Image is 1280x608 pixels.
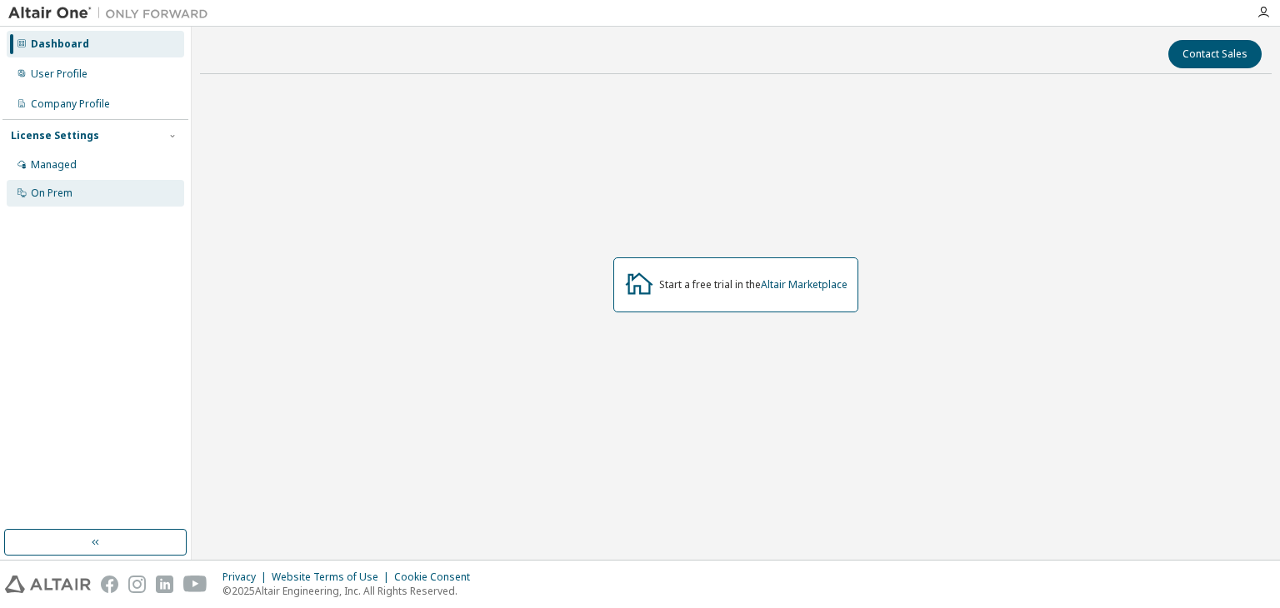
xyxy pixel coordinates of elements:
[222,584,480,598] p: © 2025 Altair Engineering, Inc. All Rights Reserved.
[8,5,217,22] img: Altair One
[31,67,87,81] div: User Profile
[101,576,118,593] img: facebook.svg
[659,278,847,292] div: Start a free trial in the
[1168,40,1262,68] button: Contact Sales
[128,576,146,593] img: instagram.svg
[183,576,207,593] img: youtube.svg
[5,576,91,593] img: altair_logo.svg
[394,571,480,584] div: Cookie Consent
[156,576,173,593] img: linkedin.svg
[11,129,99,142] div: License Settings
[31,158,77,172] div: Managed
[31,187,72,200] div: On Prem
[31,97,110,111] div: Company Profile
[31,37,89,51] div: Dashboard
[761,277,847,292] a: Altair Marketplace
[272,571,394,584] div: Website Terms of Use
[222,571,272,584] div: Privacy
